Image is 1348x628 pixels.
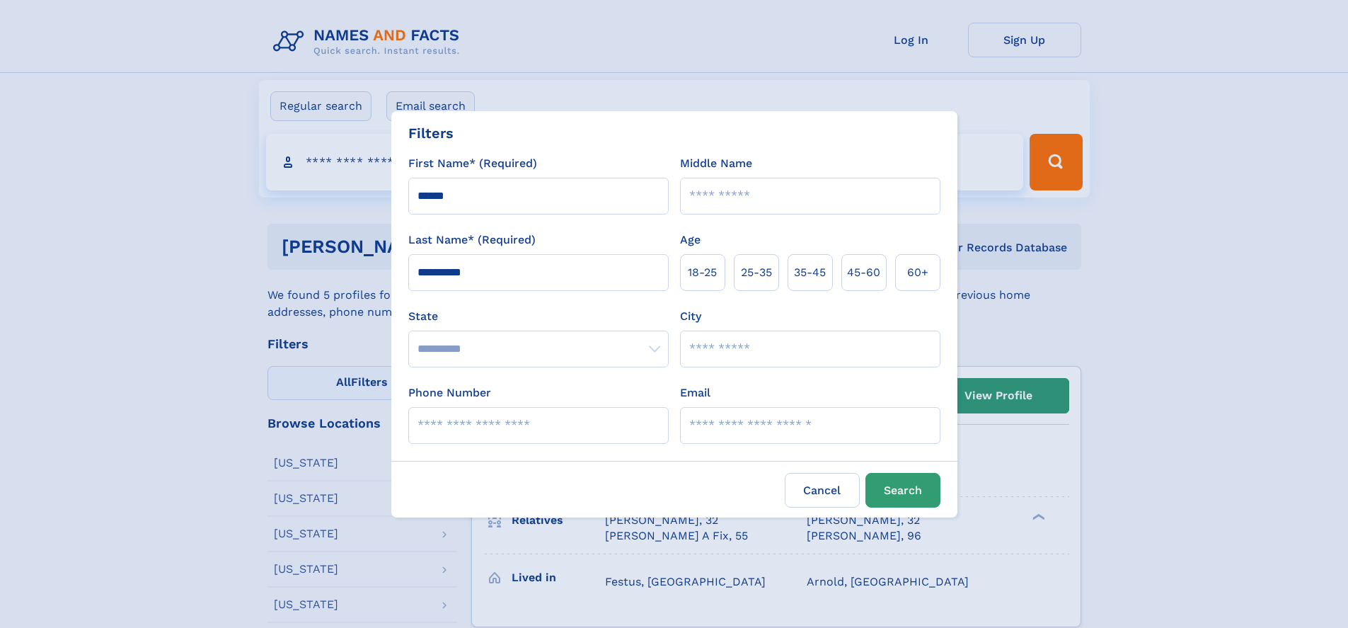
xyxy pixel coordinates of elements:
[680,155,752,172] label: Middle Name
[847,264,880,281] span: 45‑60
[741,264,772,281] span: 25‑35
[408,155,537,172] label: First Name* (Required)
[680,308,701,325] label: City
[408,384,491,401] label: Phone Number
[408,232,536,249] label: Last Name* (Required)
[408,308,669,325] label: State
[794,264,826,281] span: 35‑45
[680,232,701,249] label: Age
[865,473,940,508] button: Search
[907,264,928,281] span: 60+
[688,264,717,281] span: 18‑25
[408,122,454,144] div: Filters
[785,473,860,508] label: Cancel
[680,384,710,401] label: Email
